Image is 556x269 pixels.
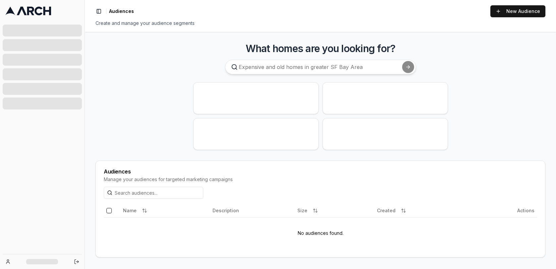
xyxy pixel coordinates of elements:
nav: breadcrumb [109,8,134,15]
td: No audiences found. [104,217,537,249]
input: Expensive and old homes in greater SF Bay Area [225,60,416,74]
div: Audiences [104,169,537,174]
th: Actions [477,204,537,217]
th: Description [210,204,295,217]
button: Log out [72,257,81,266]
div: Size [297,205,372,216]
div: Name [123,205,207,216]
div: Manage your audiences for targeted marketing campaigns [104,176,537,183]
a: New Audience [490,5,545,17]
div: Created [377,205,474,216]
span: Audiences [109,8,134,15]
div: Create and manage your audience segments [95,20,545,27]
input: Search audiences... [104,187,203,199]
h3: What homes are you looking for? [95,42,545,54]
